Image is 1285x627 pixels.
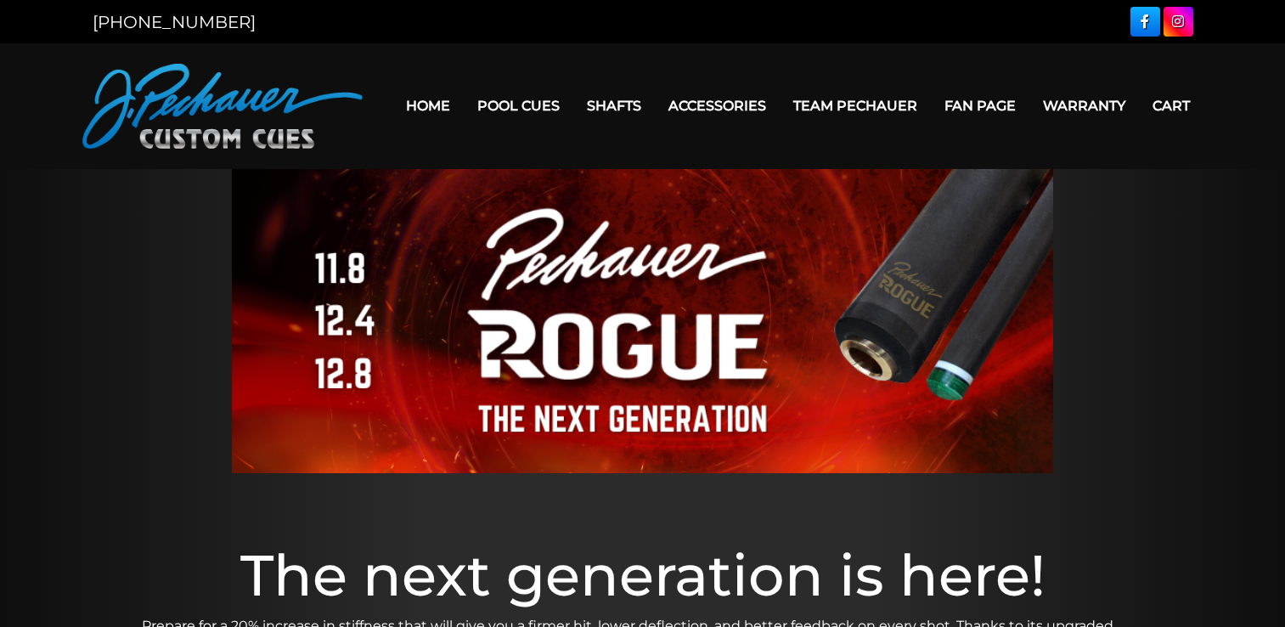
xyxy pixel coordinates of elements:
[655,84,780,127] a: Accessories
[82,64,363,149] img: Pechauer Custom Cues
[464,84,573,127] a: Pool Cues
[573,84,655,127] a: Shafts
[780,84,931,127] a: Team Pechauer
[142,541,1144,609] h1: The next generation is here!
[93,12,256,32] a: [PHONE_NUMBER]
[931,84,1029,127] a: Fan Page
[392,84,464,127] a: Home
[1029,84,1139,127] a: Warranty
[1139,84,1203,127] a: Cart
